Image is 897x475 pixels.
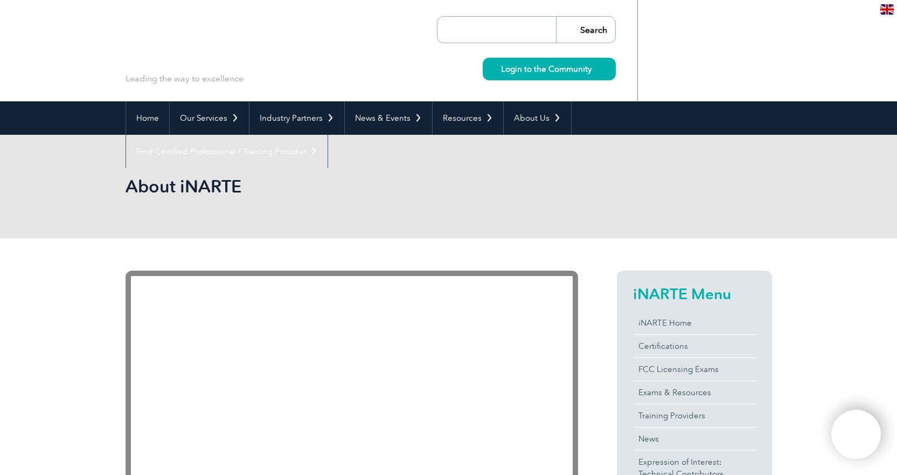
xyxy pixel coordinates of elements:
[170,101,249,135] a: Our Services
[633,335,756,357] a: Certifications
[633,285,756,302] h2: iNARTE Menu
[433,101,503,135] a: Resources
[592,66,597,72] img: svg+xml;nitro-empty-id=MzU4OjIyMw==-1;base64,PHN2ZyB2aWV3Qm94PSIwIDAgMTEgMTEiIHdpZHRoPSIxMSIgaGVp...
[633,404,756,427] a: Training Providers
[483,58,616,80] a: Login to the Community
[126,73,244,85] p: Leading the way to excellence
[504,101,571,135] a: About Us
[843,421,870,448] img: svg+xml;nitro-empty-id=OTA2OjExNg==-1;base64,PHN2ZyB2aWV3Qm94PSIwIDAgNDAwIDQwMCIgd2lkdGg9IjQwMCIg...
[126,101,169,135] a: Home
[880,4,894,15] img: en
[126,178,578,195] h2: About iNARTE
[556,17,615,43] input: Search
[633,428,756,450] a: News
[345,101,432,135] a: News & Events
[633,312,756,334] a: iNARTE Home
[633,358,756,381] a: FCC Licensing Exams
[249,101,344,135] a: Industry Partners
[633,381,756,404] a: Exams & Resources
[126,135,328,168] a: Find Certified Professional / Training Provider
